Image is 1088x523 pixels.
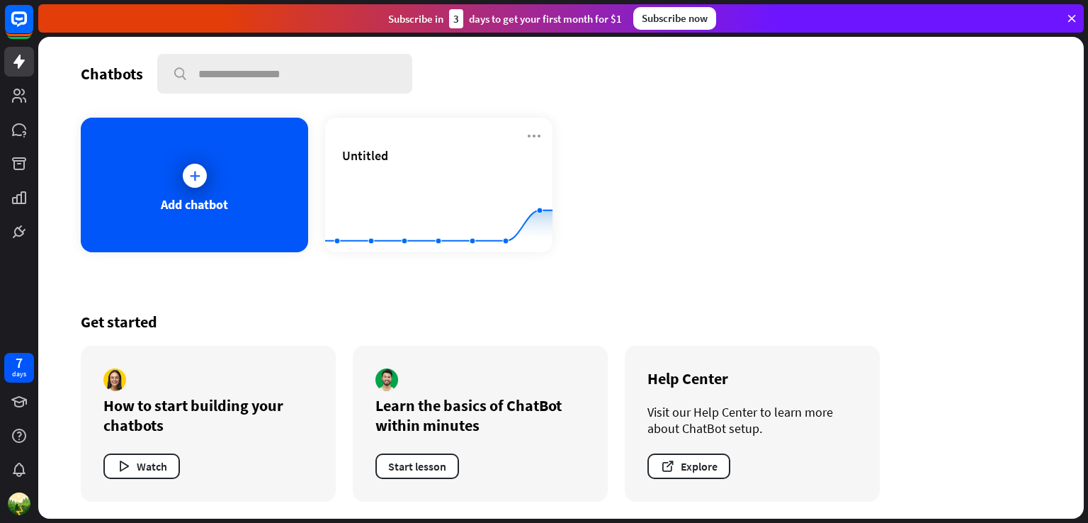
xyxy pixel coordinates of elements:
span: Untitled [342,147,388,164]
div: Chatbots [81,64,143,84]
button: Explore [647,454,730,479]
div: Get started [81,312,1041,332]
div: 7 [16,356,23,369]
div: Subscribe now [633,7,716,30]
div: Subscribe in days to get your first month for $1 [388,9,622,28]
button: Watch [103,454,180,479]
div: Add chatbot [161,196,228,213]
div: Learn the basics of ChatBot within minutes [375,395,585,435]
div: 3 [449,9,463,28]
iframe: LiveChat chat widget [810,17,1088,523]
a: 7 days [4,353,34,383]
div: Visit our Help Center to learn more about ChatBot setup. [647,404,857,437]
img: author [103,369,126,391]
div: Help Center [647,369,857,388]
img: author [375,369,398,391]
button: Start lesson [375,454,459,479]
div: days [12,369,26,379]
div: How to start building your chatbots [103,395,313,435]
